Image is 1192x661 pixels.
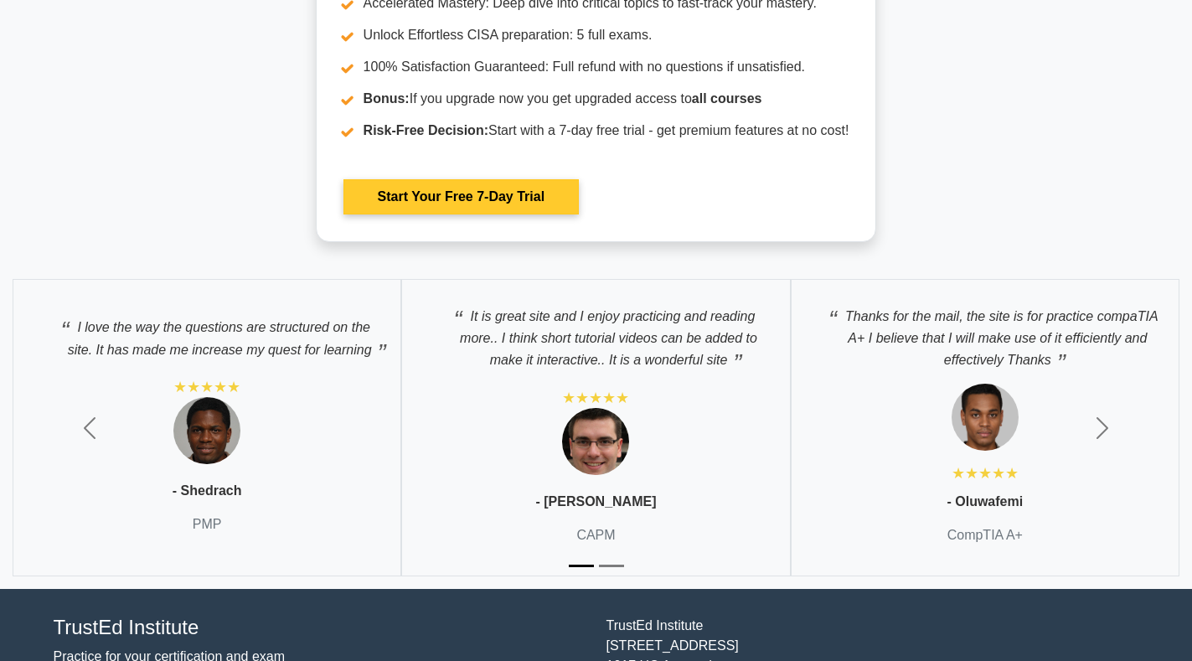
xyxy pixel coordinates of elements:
[808,297,1162,371] p: Thanks for the mail, the site is for practice compaTIA A+ I believe that I will make use of it ef...
[173,397,240,464] img: Testimonial 1
[193,514,222,534] p: PMP
[947,492,1023,512] p: - Oluwafemi
[562,408,629,475] img: Testimonial 1
[947,525,1023,545] p: CompTIA A+
[343,179,579,214] a: Start Your Free 7-Day Trial
[569,556,594,576] button: Slide 1
[173,481,242,501] p: - Shedrach
[576,525,615,545] p: CAPM
[599,556,624,576] button: Slide 2
[562,388,629,408] div: ★★★★★
[30,307,384,360] p: I love the way the questions are structured on the site. It has made me increase my quest for lea...
[952,384,1019,451] img: Testimonial 1
[54,616,586,640] h4: TrustEd Institute
[952,463,1019,483] div: ★★★★★
[535,492,656,512] p: - [PERSON_NAME]
[173,377,240,397] div: ★★★★★
[419,297,772,371] p: It is great site and I enjoy practicing and reading more.. I think short tutorial videos can be a...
